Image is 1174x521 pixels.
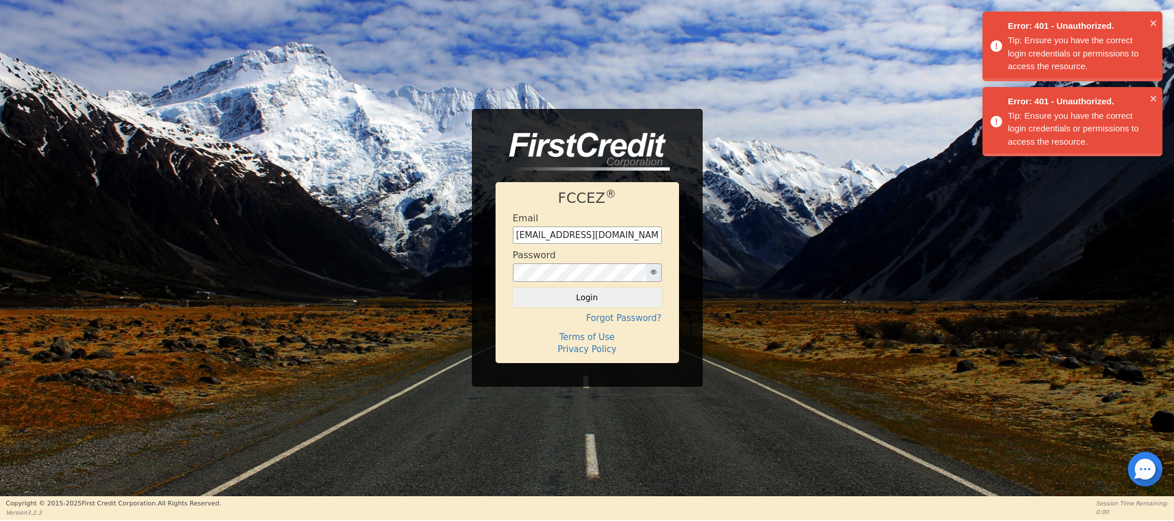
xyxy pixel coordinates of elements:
[513,313,662,323] h4: Forgot Password?
[605,188,616,200] sup: ®
[1096,508,1168,516] p: 0:00
[1008,20,1146,33] span: Error: 401 - Unauthorized.
[1008,111,1139,146] span: Tip: Ensure you have the correct login credentials or permissions to access the resource.
[1150,92,1158,105] button: close
[513,226,662,244] input: Enter email
[513,288,662,307] button: Login
[513,263,647,282] input: password
[513,250,556,260] h4: Password
[513,344,662,354] h4: Privacy Policy
[1150,16,1158,29] button: close
[1008,95,1146,108] span: Error: 401 - Unauthorized.
[513,332,662,342] h4: Terms of Use
[6,508,221,517] p: Version 3.2.3
[6,499,221,509] p: Copyright © 2015- 2025 First Credit Corporation.
[1008,35,1139,71] span: Tip: Ensure you have the correct login credentials or permissions to access the resource.
[513,213,538,224] h4: Email
[496,133,670,171] img: logo-CMu_cnol.png
[157,500,221,507] span: All Rights Reserved.
[513,190,662,207] h1: FCCEZ
[1096,499,1168,508] p: Session Time Remaining:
